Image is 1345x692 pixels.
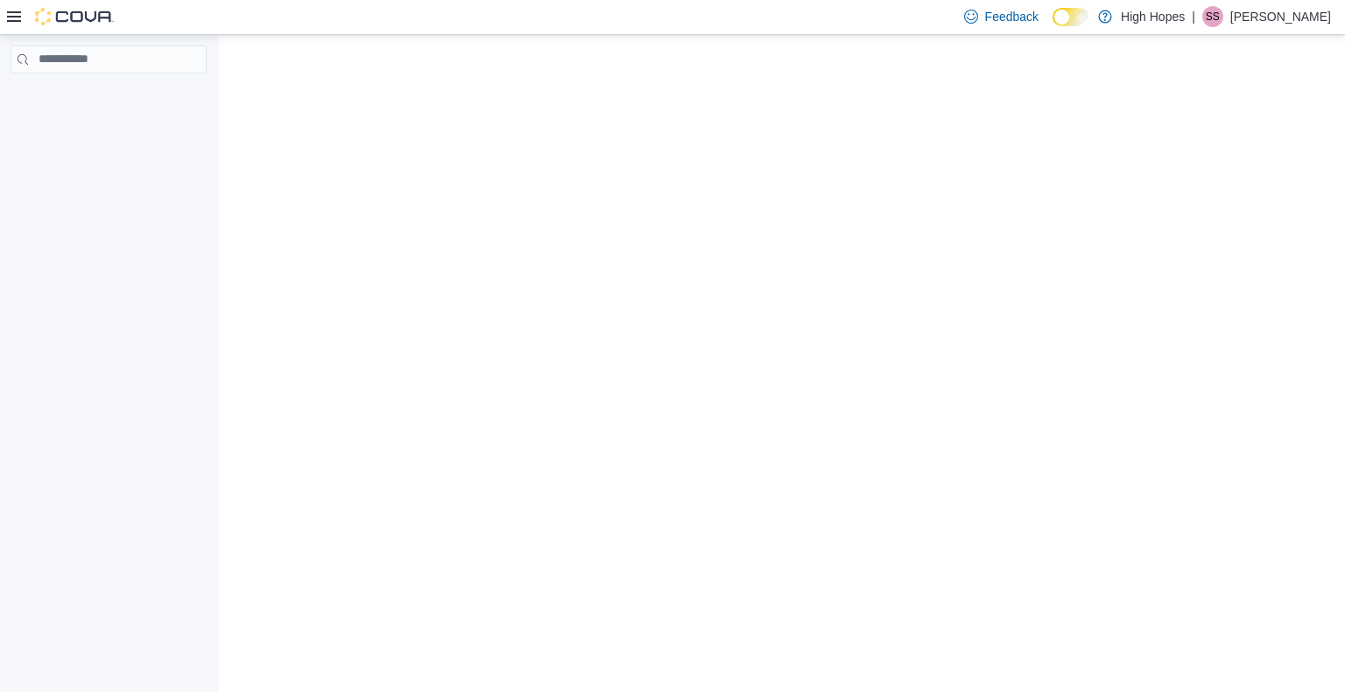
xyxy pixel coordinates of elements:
[1192,6,1195,27] p: |
[1053,8,1089,26] input: Dark Mode
[1053,26,1053,27] span: Dark Mode
[1206,6,1220,27] span: SS
[985,8,1039,25] span: Feedback
[1202,6,1223,27] div: STACI STINGLEY
[1121,6,1185,27] p: High Hopes
[1230,6,1331,27] p: [PERSON_NAME]
[11,77,207,119] nav: Complex example
[35,8,114,25] img: Cova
